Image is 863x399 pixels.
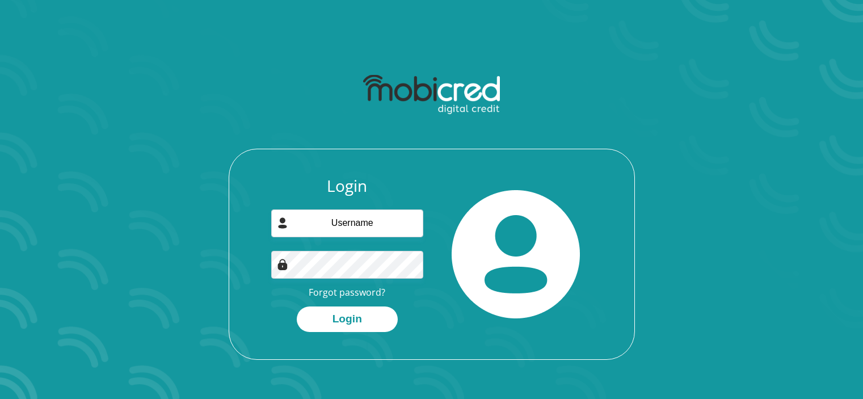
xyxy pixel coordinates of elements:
img: user-icon image [277,217,288,229]
h3: Login [271,177,423,196]
a: Forgot password? [309,286,385,299]
img: Image [277,259,288,270]
input: Username [271,209,423,237]
img: mobicred logo [363,75,500,115]
button: Login [297,306,398,332]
